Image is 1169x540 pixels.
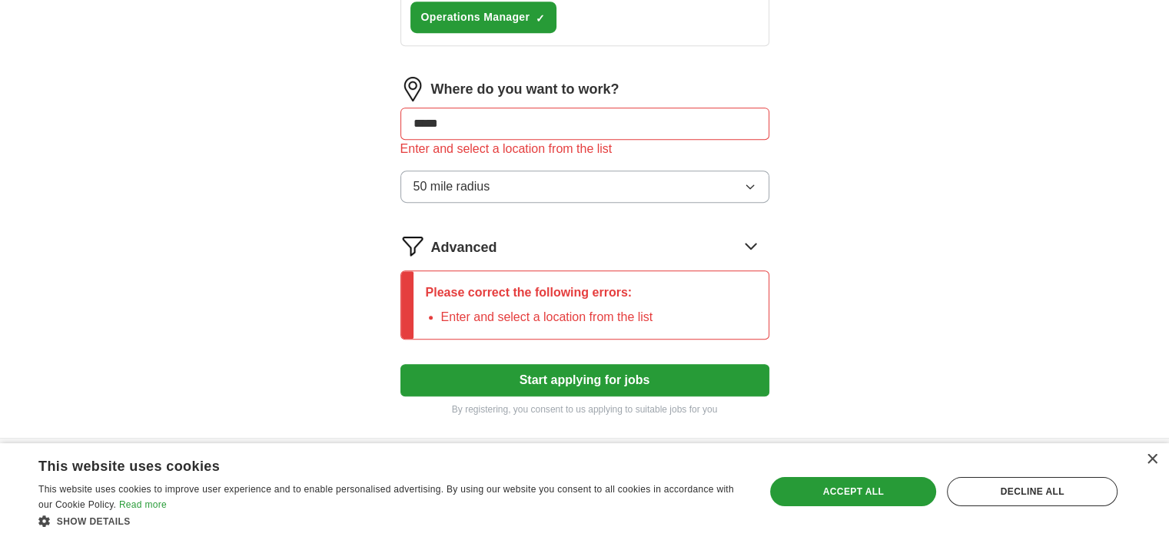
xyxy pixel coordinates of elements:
[38,513,743,528] div: Show details
[536,12,545,25] span: ✓
[119,499,167,510] a: Read more, opens a new window
[947,477,1118,506] div: Decline all
[400,171,769,203] button: 50 mile radius
[400,234,425,258] img: filter
[825,439,1064,482] h4: Country selection
[426,283,653,302] p: Please correct the following errors:
[38,484,734,510] span: This website uses cookies to improve user experience and to enable personalised advertising. By u...
[431,79,619,100] label: Where do you want to work?
[38,452,705,475] div: This website uses cookies
[431,237,497,258] span: Advanced
[421,9,530,25] span: Operations Manager
[410,2,557,33] button: Operations Manager✓
[400,140,769,158] div: Enter and select a location from the list
[57,516,131,527] span: Show details
[400,77,425,101] img: location.png
[413,177,490,196] span: 50 mile radius
[1146,454,1157,465] div: Close
[770,477,936,506] div: Accept all
[400,403,769,416] p: By registering, you consent to us applying to suitable jobs for you
[441,308,653,326] li: Enter and select a location from the list
[400,364,769,396] button: Start applying for jobs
